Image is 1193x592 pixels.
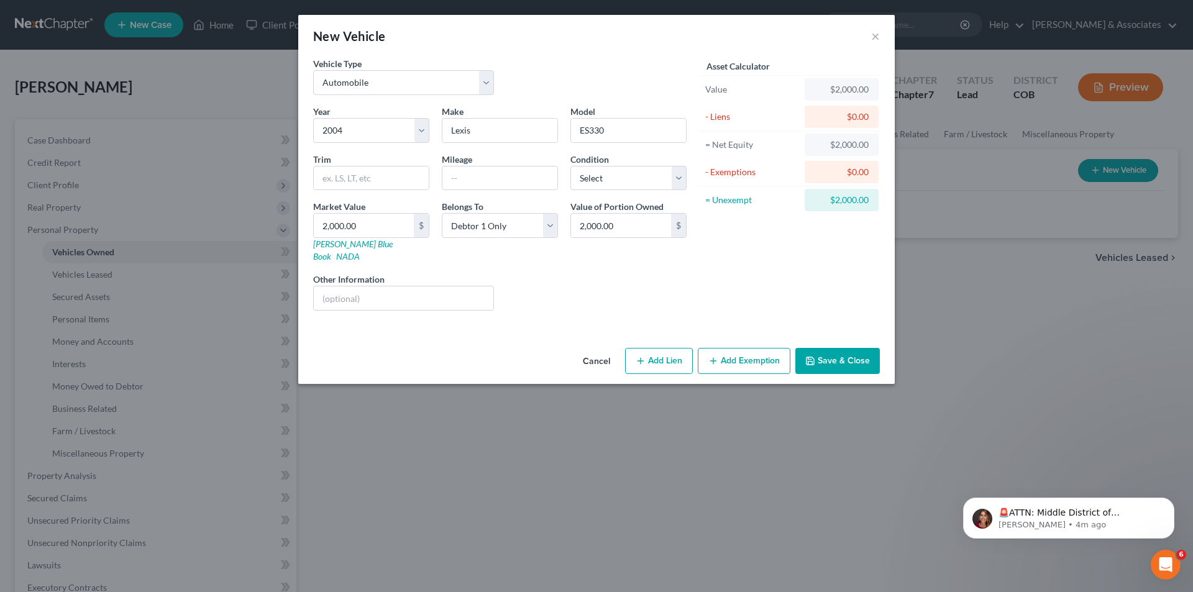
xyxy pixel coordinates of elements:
[570,105,595,118] label: Model
[442,201,483,212] span: Belongs To
[944,471,1193,558] iframe: Intercom notifications message
[313,153,331,166] label: Trim
[313,239,393,262] a: [PERSON_NAME] Blue Book
[705,83,799,96] div: Value
[442,166,557,190] input: --
[313,273,385,286] label: Other Information
[571,214,671,237] input: 0.00
[815,194,869,206] div: $2,000.00
[795,348,880,374] button: Save & Close
[442,106,464,117] span: Make
[313,57,362,70] label: Vehicle Type
[442,119,557,142] input: ex. Nissan
[336,251,360,262] a: NADA
[314,166,429,190] input: ex. LS, LT, etc
[698,348,790,374] button: Add Exemption
[625,348,693,374] button: Add Lien
[705,194,799,206] div: = Unexempt
[313,200,365,213] label: Market Value
[815,111,869,123] div: $0.00
[442,153,472,166] label: Mileage
[570,153,609,166] label: Condition
[313,105,331,118] label: Year
[705,166,799,178] div: - Exemptions
[1176,550,1186,560] span: 6
[815,139,869,151] div: $2,000.00
[573,349,620,374] button: Cancel
[705,111,799,123] div: - Liens
[414,214,429,237] div: $
[571,119,686,142] input: ex. Altima
[815,83,869,96] div: $2,000.00
[314,214,414,237] input: 0.00
[313,27,385,45] div: New Vehicle
[871,29,880,43] button: ×
[1151,550,1181,580] iframe: Intercom live chat
[314,286,493,310] input: (optional)
[705,139,799,151] div: = Net Equity
[706,60,770,73] label: Asset Calculator
[570,200,664,213] label: Value of Portion Owned
[815,166,869,178] div: $0.00
[671,214,686,237] div: $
